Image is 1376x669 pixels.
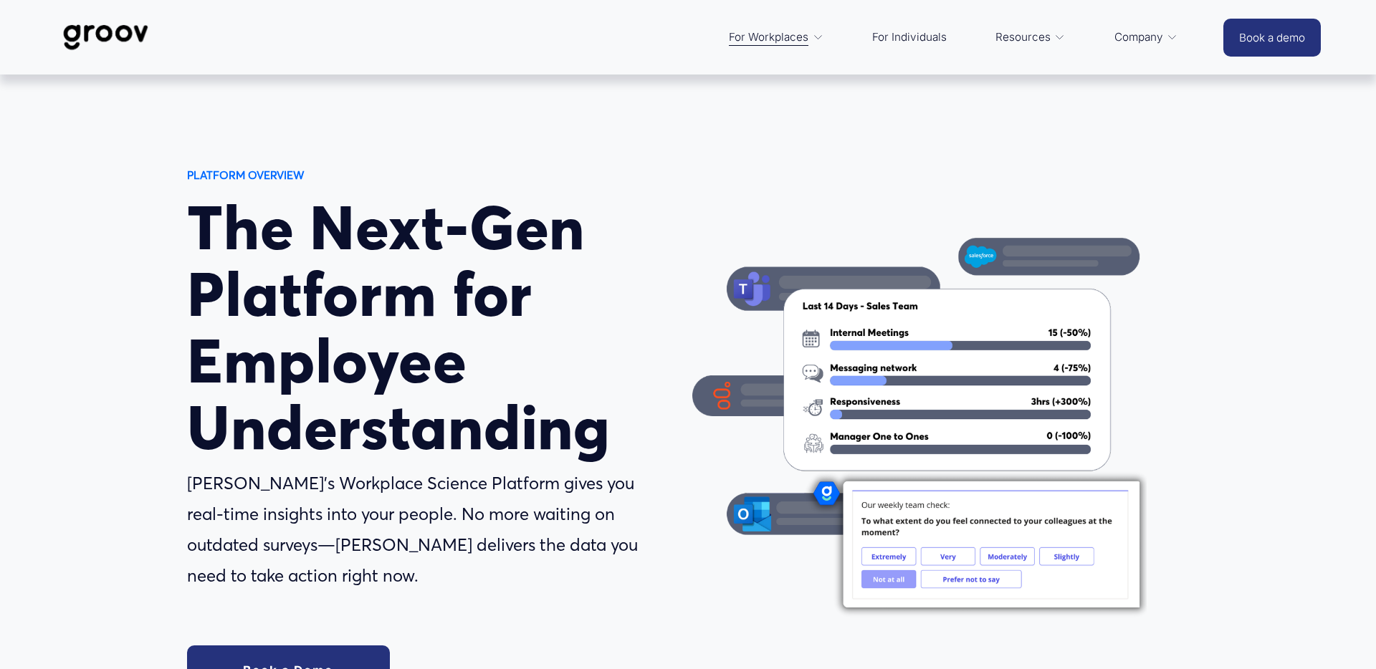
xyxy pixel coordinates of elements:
p: [PERSON_NAME]’s Workplace Science Platform gives you real-time insights into your people. No more... [187,468,642,591]
a: folder dropdown [722,20,831,54]
span: For Workplaces [729,27,808,47]
a: folder dropdown [988,20,1073,54]
a: folder dropdown [1107,20,1185,54]
a: For Individuals [865,20,954,54]
a: Book a demo [1223,19,1321,57]
img: Groov | Workplace Science Platform | Unlock Performance | Drive Results [55,14,156,61]
h1: The Next-Gen Platform for Employee Understanding [187,195,684,461]
span: Company [1114,27,1163,47]
strong: PLATFORM OVERVIEW [187,168,305,182]
span: Resources [995,27,1051,47]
